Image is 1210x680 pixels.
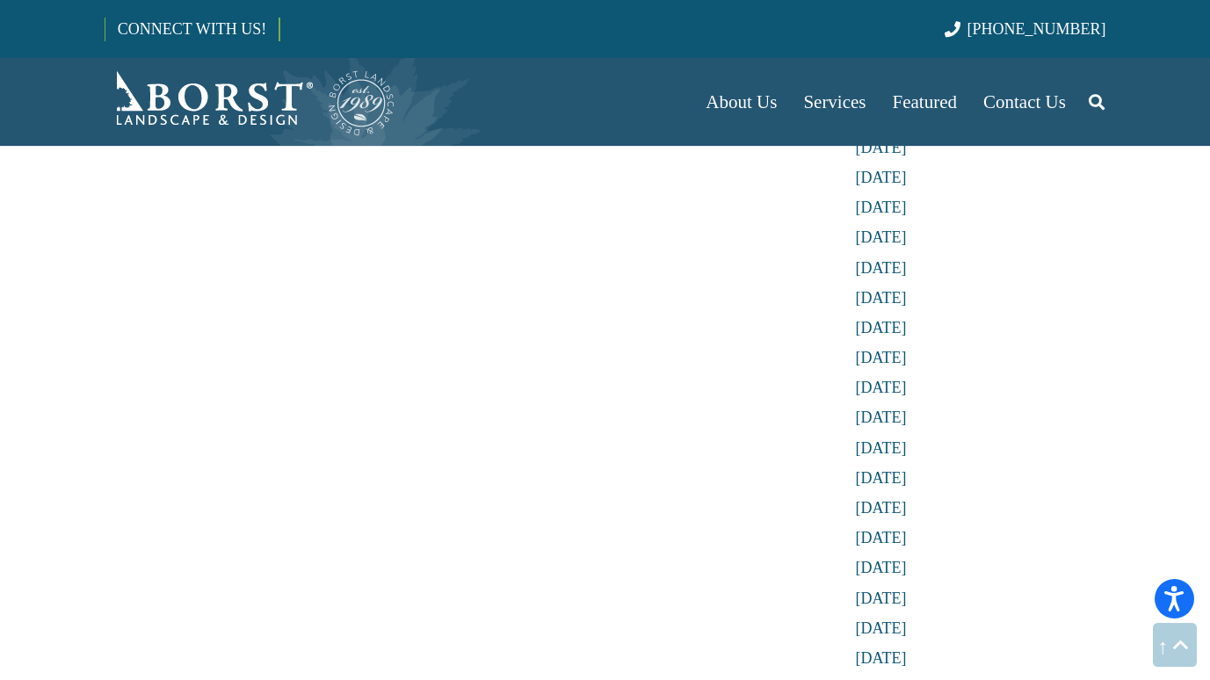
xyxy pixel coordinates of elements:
[856,259,907,277] a: [DATE]
[970,58,1079,146] a: Contact Us
[983,91,1066,112] span: Contact Us
[790,58,879,146] a: Services
[105,8,279,50] a: CONNECT WITH US!
[856,139,907,156] a: [DATE]
[856,529,907,546] a: [DATE]
[856,319,907,336] a: [DATE]
[893,91,957,112] span: Featured
[856,409,907,426] a: [DATE]
[856,199,907,216] a: [DATE]
[856,619,907,637] a: [DATE]
[803,91,866,112] span: Services
[856,499,907,517] a: [DATE]
[856,469,907,487] a: [DATE]
[856,228,907,246] a: [DATE]
[856,349,907,366] a: [DATE]
[856,649,907,667] a: [DATE]
[692,58,790,146] a: About Us
[856,439,907,457] a: [DATE]
[856,289,907,307] a: [DATE]
[856,169,907,186] a: [DATE]
[856,379,907,396] a: [DATE]
[105,67,396,137] a: Borst-Logo
[945,20,1105,38] a: [PHONE_NUMBER]
[706,91,777,112] span: About Us
[856,559,907,576] a: [DATE]
[880,58,970,146] a: Featured
[1079,80,1114,124] a: Search
[856,590,907,607] a: [DATE]
[967,20,1106,38] span: [PHONE_NUMBER]
[1153,623,1197,667] a: Back to top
